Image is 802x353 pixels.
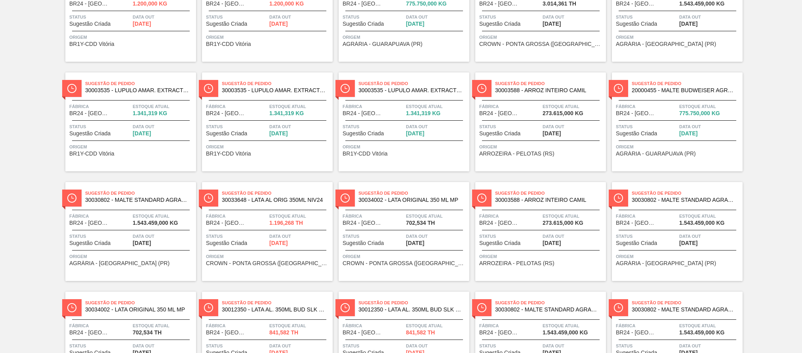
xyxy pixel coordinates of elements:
[133,330,162,336] span: 702,534 TH
[495,80,606,87] span: Sugestão de Pedido
[222,307,326,313] span: 30012350 - LATA AL. 350ML BUD SLK 429
[543,330,588,336] span: 1.543.459,000 KG
[269,322,331,330] span: Estoque atual
[206,342,267,350] span: Status
[679,220,724,226] span: 1.543.459,000 KG
[343,110,382,116] span: BR24 - Ponta Grossa
[616,21,657,27] span: Sugestão Criada
[679,330,724,336] span: 1.543.459,000 KG
[479,143,604,151] span: Origem
[206,102,267,110] span: Fábrica
[616,252,741,260] span: Origem
[543,131,561,137] span: 03/10/2025
[343,220,382,226] span: BR24 - Ponta Grossa
[133,212,194,220] span: Estoque atual
[343,260,467,266] span: CROWN - PONTA GROSSA (PR)
[269,1,304,7] span: 1.200,000 KG
[479,33,604,41] span: Origem
[616,13,677,21] span: Status
[469,72,606,171] a: statusSugestão de Pedido30003588 - ARROZ INTEIRO CAMILFábricaBR24 - [GEOGRAPHIC_DATA]Estoque atua...
[679,131,697,137] span: 14/09/2025
[406,232,467,240] span: Data out
[343,131,384,137] span: Sugestão Criada
[406,21,424,27] span: 14/09/2025
[85,197,190,203] span: 30030802 - MALTE STANDARD AGRARIA CAMPOS GERAIS
[341,84,350,93] img: status
[406,102,467,110] span: Estoque atual
[85,189,196,197] span: Sugestão de Pedido
[614,194,623,203] img: status
[133,322,194,330] span: Estoque atual
[479,330,519,336] span: BR24 - Ponta Grossa
[679,342,741,350] span: Data out
[479,212,541,220] span: Fábrica
[69,342,131,350] span: Status
[222,189,333,197] span: Sugestão de Pedido
[343,102,404,110] span: Fábrica
[616,260,716,266] span: AGRÁRIA - PONTA GROSSA (PR)
[343,252,467,260] span: Origem
[479,252,604,260] span: Origem
[69,322,131,330] span: Fábrica
[616,212,677,220] span: Fábrica
[133,342,194,350] span: Data out
[269,21,288,27] span: 28/08/2025
[343,212,404,220] span: Fábrica
[495,189,606,197] span: Sugestão de Pedido
[333,182,469,281] a: statusSugestão de Pedido30034002 - LATA ORIGINAL 350 ML MPFábricaBR24 - [GEOGRAPHIC_DATA]Estoque ...
[59,72,196,171] a: statusSugestão de Pedido30003535 - LUPULO AMAR. EXTRACT TETRAFábricaBR24 - [GEOGRAPHIC_DATA]Estoq...
[206,41,251,47] span: BR1Y-CDD Vitória
[606,182,743,281] a: statusSugestão de Pedido30030802 - MALTE STANDARD AGRARIA [PERSON_NAME][GEOGRAPHIC_DATA]FábricaBR...
[343,232,404,240] span: Status
[204,194,213,203] img: status
[269,240,288,246] span: 29/08/2025
[69,41,114,47] span: BR1Y-CDD Vitória
[479,151,554,157] span: ARROZEIRA - PELOTAS (RS)
[406,123,467,131] span: Data out
[406,322,467,330] span: Estoque atual
[67,194,76,203] img: status
[69,1,109,7] span: BR24 - Ponta Grossa
[543,102,604,110] span: Estoque atual
[406,330,435,336] span: 841,582 TH
[269,212,331,220] span: Estoque atual
[69,13,131,21] span: Status
[632,189,743,197] span: Sugestão de Pedido
[479,232,541,240] span: Status
[495,197,600,203] span: 30003588 - ARROZ INTEIRO CAMIL
[206,1,246,7] span: BR24 - Ponta Grossa
[343,123,404,131] span: Status
[269,330,298,336] span: 841,582 TH
[543,13,604,21] span: Data out
[69,232,131,240] span: Status
[343,13,404,21] span: Status
[85,80,196,87] span: Sugestão de Pedido
[206,33,331,41] span: Origem
[616,342,677,350] span: Status
[133,240,151,246] span: 20/09/2025
[632,80,743,87] span: Sugestão de Pedido
[343,41,423,47] span: AGRÁRIA - GUARAPUAVA (PR)
[469,182,606,281] a: statusSugestão de Pedido30003588 - ARROZ INTEIRO CAMILFábricaBR24 - [GEOGRAPHIC_DATA]Estoque atua...
[133,110,167,116] span: 1.341,319 KG
[406,342,467,350] span: Data out
[406,212,467,220] span: Estoque atual
[479,110,519,116] span: BR24 - Ponta Grossa
[69,110,109,116] span: BR24 - Ponta Grossa
[679,102,741,110] span: Estoque atual
[616,123,677,131] span: Status
[479,13,541,21] span: Status
[269,102,331,110] span: Estoque atual
[543,232,604,240] span: Data out
[616,322,677,330] span: Fábrica
[67,84,76,93] img: status
[632,307,736,313] span: 30030802 - MALTE STANDARD AGRARIA CAMPOS GERAIS
[616,33,741,41] span: Origem
[343,240,384,246] span: Sugestão Criada
[206,232,267,240] span: Status
[269,13,331,21] span: Data out
[479,342,541,350] span: Status
[679,13,741,21] span: Data out
[206,131,247,137] span: Sugestão Criada
[679,240,697,246] span: 20/09/2025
